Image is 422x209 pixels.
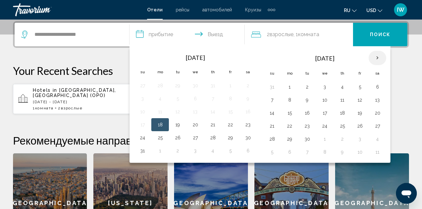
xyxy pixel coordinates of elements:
[13,84,141,114] button: Hotels in [GEOGRAPHIC_DATA], [GEOGRAPHIC_DATA] (OPO)[DATE] - [DATE]1Комната2Взрослые
[267,134,277,144] button: Day 28
[33,88,116,98] span: [GEOGRAPHIC_DATA], [GEOGRAPHIC_DATA] (OPO)
[137,81,148,90] button: Day 27
[245,23,353,46] button: Travelers: 2 adults, 0 children
[172,133,183,142] button: Day 26
[284,121,295,131] button: Day 22
[270,31,293,37] span: Взрослые
[337,82,347,91] button: Day 4
[268,5,275,15] button: Extra navigation items
[208,107,218,116] button: Day 14
[33,88,57,93] span: Hotels in
[208,94,218,103] button: Day 7
[245,7,261,12] a: Круизы
[397,7,404,13] span: IW
[267,95,277,104] button: Day 7
[284,108,295,118] button: Day 15
[225,133,236,142] button: Day 29
[337,147,347,157] button: Day 9
[137,133,148,142] button: Day 24
[208,120,218,129] button: Day 21
[320,147,330,157] button: Day 8
[243,81,253,90] button: Day 2
[355,147,365,157] button: Day 10
[355,108,365,118] button: Day 19
[137,146,148,155] button: Day 31
[281,50,369,66] th: [DATE]
[33,100,135,104] p: [DATE] - [DATE]
[190,146,200,155] button: Day 3
[344,6,357,15] button: Change language
[13,64,409,77] p: Your Recent Searches
[225,146,236,155] button: Day 5
[243,120,253,129] button: Day 23
[267,30,293,39] span: 2
[372,147,383,157] button: Day 11
[190,81,200,90] button: Day 30
[129,23,244,46] button: Check in and out dates
[302,121,312,131] button: Day 23
[302,108,312,118] button: Day 16
[137,107,148,116] button: Day 10
[355,134,365,144] button: Day 3
[369,50,386,65] button: Next month
[61,106,82,110] span: Взрослые
[320,121,330,131] button: Day 24
[155,81,165,90] button: Day 28
[284,147,295,157] button: Day 6
[172,120,183,129] button: Day 19
[337,134,347,144] button: Day 2
[208,133,218,142] button: Day 28
[35,106,54,110] span: Комната
[155,133,165,142] button: Day 25
[190,107,200,116] button: Day 13
[284,95,295,104] button: Day 8
[372,121,383,131] button: Day 27
[302,82,312,91] button: Day 2
[344,8,350,13] span: ru
[355,121,365,131] button: Day 26
[243,146,253,155] button: Day 6
[366,8,376,13] span: USD
[147,7,163,12] a: Отели
[13,134,409,147] h2: Рекомендуемые направления
[225,81,236,90] button: Day 1
[155,94,165,103] button: Day 4
[243,94,253,103] button: Day 9
[225,107,236,116] button: Day 15
[293,30,319,39] span: , 1
[176,7,189,12] a: рейсы
[267,108,277,118] button: Day 14
[151,50,239,65] th: [DATE]
[337,108,347,118] button: Day 18
[392,3,409,17] button: User Menu
[353,23,407,46] button: Поиск
[267,82,277,91] button: Day 31
[298,31,319,37] span: Комната
[267,121,277,131] button: Day 21
[172,107,183,116] button: Day 12
[320,108,330,118] button: Day 17
[284,134,295,144] button: Day 29
[372,108,383,118] button: Day 20
[243,133,253,142] button: Day 30
[396,183,417,204] iframe: Schaltfläche zum Öffnen des Messaging-Fensters
[337,121,347,131] button: Day 25
[155,146,165,155] button: Day 1
[302,134,312,144] button: Day 30
[208,146,218,155] button: Day 4
[372,82,383,91] button: Day 6
[320,134,330,144] button: Day 1
[202,7,232,12] a: автомобилей
[372,134,383,144] button: Day 4
[320,82,330,91] button: Day 3
[190,94,200,103] button: Day 6
[372,95,383,104] button: Day 13
[13,3,141,16] a: Travorium
[58,106,82,110] span: 2
[243,107,253,116] button: Day 16
[172,81,183,90] button: Day 29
